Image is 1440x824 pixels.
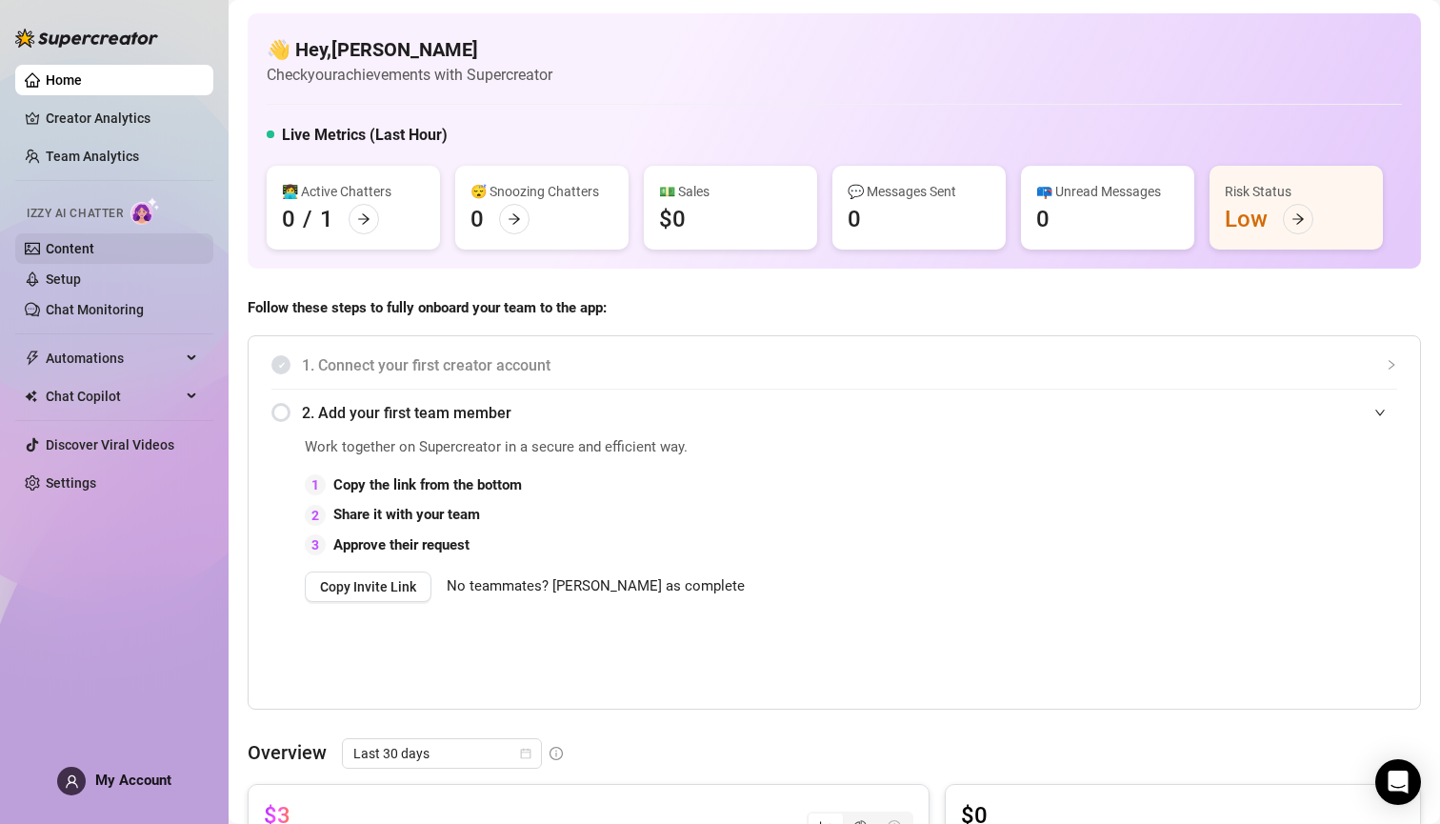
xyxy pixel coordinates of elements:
span: 2. Add your first team member [302,401,1397,425]
a: Chat Monitoring [46,302,144,317]
div: 💬 Messages Sent [848,181,990,202]
div: 1 [305,474,326,495]
a: Settings [46,475,96,491]
a: Creator Analytics [46,103,198,133]
article: Check your achievements with Supercreator [267,63,552,87]
div: Open Intercom Messenger [1375,759,1421,805]
div: $0 [659,204,686,234]
h5: Live Metrics (Last Hour) [282,124,448,147]
span: No teammates? [PERSON_NAME] as complete [447,575,745,598]
div: 0 [1036,204,1050,234]
div: 2 [305,505,326,526]
div: 📪 Unread Messages [1036,181,1179,202]
strong: Share it with your team [333,506,480,523]
span: Automations [46,343,181,373]
span: Copy Invite Link [320,579,416,594]
span: 1. Connect your first creator account [302,353,1397,377]
span: arrow-right [1291,212,1305,226]
a: Team Analytics [46,149,139,164]
strong: Follow these steps to fully onboard your team to the app: [248,299,607,316]
div: 👩‍💻 Active Chatters [282,181,425,202]
strong: Approve their request [333,536,470,553]
strong: Copy the link from the bottom [333,476,522,493]
button: Copy Invite Link [305,572,431,602]
iframe: Adding Team Members [1016,436,1397,680]
img: Chat Copilot [25,390,37,403]
a: Home [46,72,82,88]
span: arrow-right [508,212,521,226]
div: 0 [848,204,861,234]
a: Setup [46,271,81,287]
span: Last 30 days [353,739,530,768]
div: 0 [282,204,295,234]
img: logo-BBDzfeDw.svg [15,29,158,48]
span: My Account [95,772,171,789]
span: expanded [1374,407,1386,418]
div: 💵 Sales [659,181,802,202]
span: calendar [520,748,531,759]
span: thunderbolt [25,351,40,366]
div: 2. Add your first team member [271,390,1397,436]
span: Work together on Supercreator in a secure and efficient way. [305,436,969,459]
div: 3 [305,534,326,555]
span: Chat Copilot [46,381,181,412]
h4: 👋 Hey, [PERSON_NAME] [267,36,552,63]
span: Izzy AI Chatter [27,205,123,223]
span: info-circle [550,747,563,760]
div: 😴 Snoozing Chatters [470,181,613,202]
div: 0 [470,204,484,234]
article: Overview [248,738,327,767]
div: 1. Connect your first creator account [271,342,1397,389]
a: Discover Viral Videos [46,437,174,452]
img: AI Chatter [130,197,160,225]
span: collapsed [1386,359,1397,371]
a: Content [46,241,94,256]
div: Risk Status [1225,181,1368,202]
span: arrow-right [357,212,370,226]
div: 1 [320,204,333,234]
span: user [65,774,79,789]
